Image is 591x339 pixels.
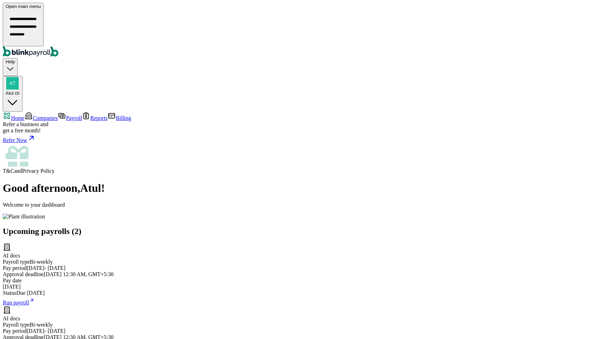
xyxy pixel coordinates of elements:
[11,115,25,121] span: Home
[3,284,21,290] span: [DATE]
[3,168,14,174] span: T&C
[3,134,588,143] a: Refer Now
[3,328,27,334] span: Pay period
[3,121,588,134] div: Refer a business and get a free month!
[82,115,107,121] a: Reports
[3,115,25,121] a: Home
[3,300,35,305] a: Run payroll
[6,59,15,64] span: Help
[90,115,107,121] span: Reports
[58,115,82,121] a: Payroll
[3,227,588,236] h2: Upcoming payrolls ( 2 )
[3,214,45,220] img: Plant illustration
[3,316,20,321] span: AI docs
[107,115,131,121] a: Billing
[3,259,30,265] span: Payroll type
[30,322,53,328] span: Bi-weekly
[30,259,53,265] span: Bi-weekly
[6,4,41,9] span: Open main menu
[3,300,29,305] span: Run payroll
[3,271,44,277] span: Approval deadline
[44,271,114,277] span: [DATE] 12:30 AM, GMT+5:30
[3,290,16,296] span: Status
[3,182,588,195] h1: Good afternoon , Atul !
[3,3,588,58] nav: Global
[16,290,45,296] span: Due [DATE]
[33,115,58,121] span: Companies
[25,115,58,121] a: Companies
[3,3,44,46] button: Open main menu
[3,76,22,112] button: Atul ch
[3,202,588,208] p: Welcome to your dashboard
[3,253,20,258] span: AI docs
[116,115,131,121] span: Billing
[27,328,65,334] span: [DATE] - [DATE]
[3,322,30,328] span: Payroll type
[3,265,27,271] span: Pay period
[14,168,22,174] span: and
[27,265,65,271] span: [DATE] - [DATE]
[66,115,82,121] span: Payroll
[3,277,22,283] span: Pay date
[472,264,591,339] iframe: Chat Widget
[22,168,55,174] span: Privacy Policy
[6,91,20,96] span: Atul ch
[3,112,588,174] nav: Sidebar
[3,58,18,76] button: Help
